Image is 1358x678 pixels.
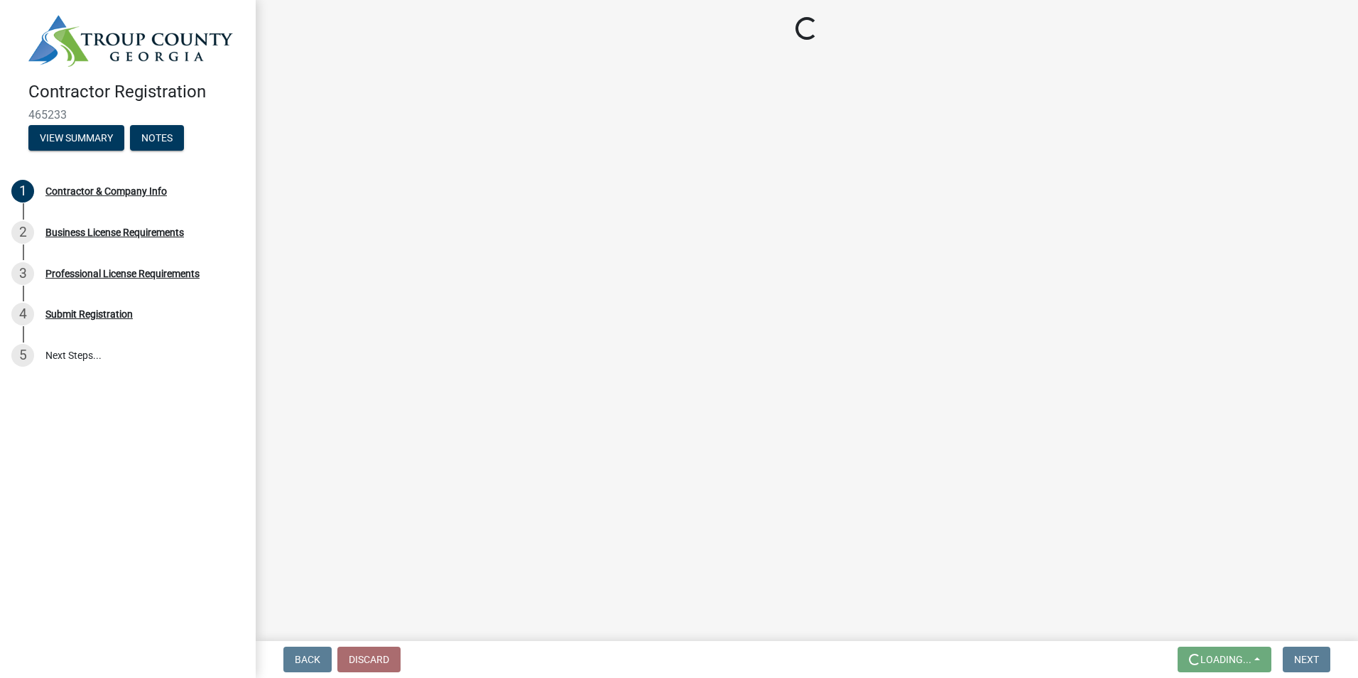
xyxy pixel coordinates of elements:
div: 1 [11,180,34,203]
div: Contractor & Company Info [45,186,167,196]
button: Next [1283,647,1330,672]
div: 5 [11,344,34,367]
button: View Summary [28,125,124,151]
div: 3 [11,262,34,285]
span: 465233 [28,108,227,122]
div: Business License Requirements [45,227,184,237]
div: 4 [11,303,34,325]
div: 2 [11,221,34,244]
button: Back [283,647,332,672]
span: Back [295,654,320,665]
div: Professional License Requirements [45,269,200,279]
button: Discard [337,647,401,672]
wm-modal-confirm: Notes [130,133,184,144]
h4: Contractor Registration [28,82,244,102]
wm-modal-confirm: Summary [28,133,124,144]
button: Loading... [1178,647,1271,672]
div: Submit Registration [45,309,133,319]
span: Next [1294,654,1319,665]
button: Notes [130,125,184,151]
img: Troup County, Georgia [28,15,233,67]
span: Loading... [1200,654,1251,665]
